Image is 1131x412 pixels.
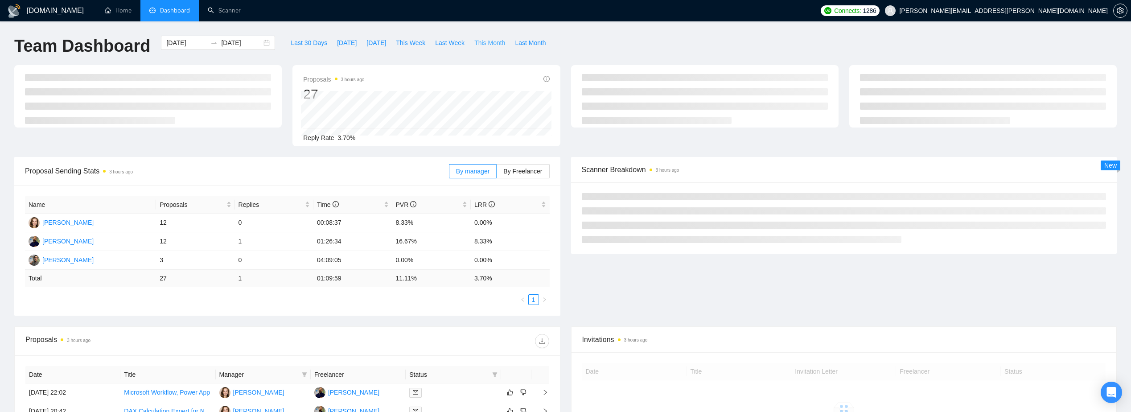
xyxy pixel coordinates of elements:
[29,255,40,266] img: M
[392,270,471,287] td: 11.11 %
[208,7,241,14] a: searchScanner
[29,237,94,244] a: FN[PERSON_NAME]
[311,366,406,383] th: Freelancer
[149,7,156,13] span: dashboard
[824,7,831,14] img: upwork-logo.png
[235,196,313,214] th: Replies
[1113,7,1127,14] a: setting
[535,338,549,345] span: download
[535,389,548,396] span: right
[105,7,132,14] a: homeHome
[341,77,365,82] time: 3 hours ago
[219,387,230,398] img: CA
[160,200,224,210] span: Proposals
[160,7,190,14] span: Dashboard
[291,38,327,48] span: Last 30 Days
[7,4,21,18] img: logo
[518,294,528,305] li: Previous Page
[120,366,215,383] th: Title
[156,251,234,270] td: 3
[235,251,313,270] td: 0
[25,165,449,177] span: Proposal Sending Stats
[156,270,234,287] td: 27
[492,372,498,377] span: filter
[210,39,218,46] span: to
[156,196,234,214] th: Proposals
[235,214,313,232] td: 0
[42,236,94,246] div: [PERSON_NAME]
[156,214,234,232] td: 12
[520,389,526,396] span: dislike
[413,390,418,395] span: mail
[29,217,40,228] img: CA
[303,134,334,141] span: Reply Rate
[528,294,539,305] li: 1
[396,201,417,208] span: PVR
[520,297,526,302] span: left
[507,389,513,396] span: like
[366,38,386,48] span: [DATE]
[409,370,488,379] span: Status
[624,338,648,342] time: 3 hours ago
[471,232,550,251] td: 8.33%
[471,270,550,287] td: 3.70 %
[392,251,471,270] td: 0.00%
[656,168,679,173] time: 3 hours ago
[430,36,469,50] button: Last Week
[582,164,1106,175] span: Scanner Breakdown
[456,168,489,175] span: By manager
[338,134,356,141] span: 3.70%
[166,38,207,48] input: Start date
[25,196,156,214] th: Name
[303,74,364,85] span: Proposals
[210,39,218,46] span: swap-right
[489,201,495,207] span: info-circle
[42,255,94,265] div: [PERSON_NAME]
[543,76,550,82] span: info-circle
[505,387,515,398] button: like
[302,372,307,377] span: filter
[313,232,392,251] td: 01:26:34
[887,8,893,14] span: user
[435,38,465,48] span: Last Week
[392,214,471,232] td: 8.33%
[313,214,392,232] td: 00:08:37
[29,218,94,226] a: CA[PERSON_NAME]
[518,294,528,305] button: left
[313,270,392,287] td: 01:09:59
[396,38,425,48] span: This Week
[300,368,309,381] span: filter
[834,6,861,16] span: Connects:
[286,36,332,50] button: Last 30 Days
[313,251,392,270] td: 04:09:05
[1113,4,1127,18] button: setting
[219,388,284,396] a: CA[PERSON_NAME]
[29,256,94,263] a: M[PERSON_NAME]
[14,36,150,57] h1: Team Dashboard
[239,200,303,210] span: Replies
[42,218,94,227] div: [PERSON_NAME]
[529,295,539,305] a: 1
[25,270,156,287] td: Total
[471,214,550,232] td: 0.00%
[510,36,551,50] button: Last Month
[219,370,298,379] span: Manager
[539,294,550,305] li: Next Page
[471,251,550,270] td: 0.00%
[333,201,339,207] span: info-circle
[235,232,313,251] td: 1
[337,38,357,48] span: [DATE]
[490,368,499,381] span: filter
[518,387,529,398] button: dislike
[120,383,215,402] td: Microsoft Workflow, Power App
[539,294,550,305] button: right
[542,297,547,302] span: right
[391,36,430,50] button: This Week
[124,389,210,396] a: Microsoft Workflow, Power App
[582,334,1106,345] span: Invitations
[515,38,546,48] span: Last Month
[474,38,505,48] span: This Month
[1101,382,1122,403] div: Open Intercom Messenger
[863,6,876,16] span: 1286
[410,201,416,207] span: info-circle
